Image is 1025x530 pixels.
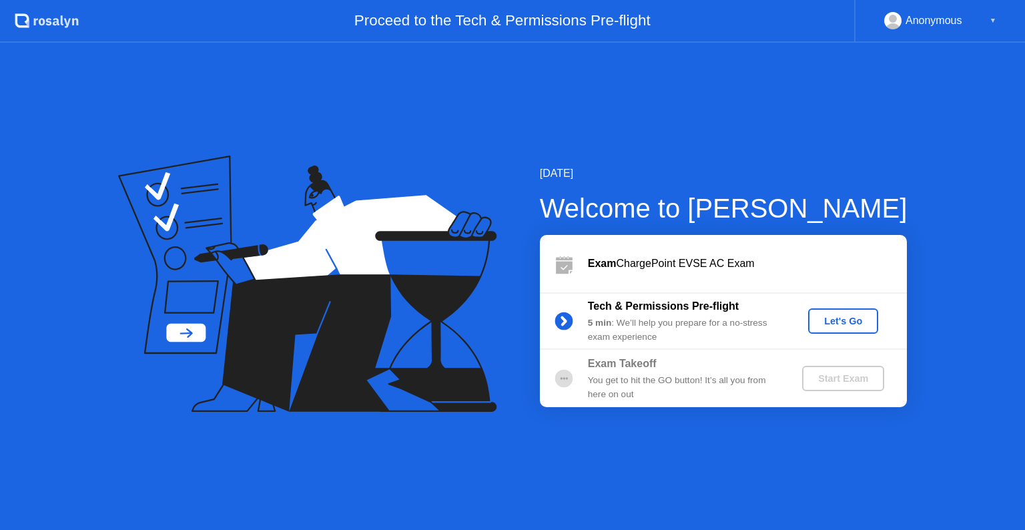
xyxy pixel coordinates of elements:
button: Start Exam [802,366,884,391]
div: Let's Go [813,316,873,326]
b: Tech & Permissions Pre-flight [588,300,739,312]
b: Exam Takeoff [588,358,657,369]
div: Welcome to [PERSON_NAME] [540,188,908,228]
button: Let's Go [808,308,878,334]
div: Start Exam [807,373,879,384]
div: [DATE] [540,166,908,182]
div: ▼ [990,12,996,29]
div: Anonymous [906,12,962,29]
div: You get to hit the GO button! It’s all you from here on out [588,374,780,401]
div: : We’ll help you prepare for a no-stress exam experience [588,316,780,344]
b: 5 min [588,318,612,328]
b: Exam [588,258,617,269]
div: ChargePoint EVSE AC Exam [588,256,907,272]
